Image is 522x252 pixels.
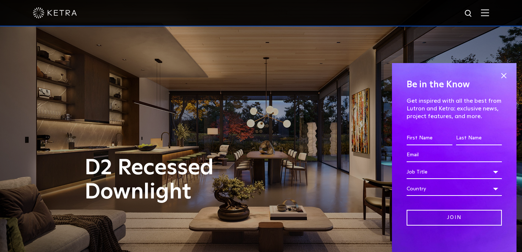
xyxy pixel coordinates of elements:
input: First Name [407,131,452,145]
input: Last Name [456,131,502,145]
img: Hamburger%20Nav.svg [481,9,489,16]
input: Email [407,148,502,162]
img: search icon [464,9,473,18]
div: Country [407,182,502,196]
h1: D2 Recessed Downlight [85,156,292,204]
div: Job Title [407,165,502,179]
input: Join [407,210,502,226]
img: ketra-logo-2019-white [33,7,77,18]
h4: Be in the Know [407,78,502,92]
p: Get inspired with all the best from Lutron and Ketra: exclusive news, project features, and more. [407,97,502,120]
